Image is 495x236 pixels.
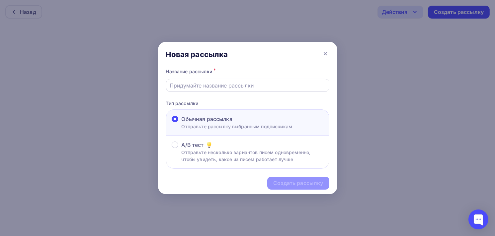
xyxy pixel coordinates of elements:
[170,82,325,89] input: Придумайте название рассылки
[182,123,292,130] p: Отправьте рассылку выбранным подписчикам
[182,115,232,123] span: Обычная рассылка
[182,149,324,163] p: Отправьте несколько вариантов писем одновременно, чтобы увидеть, какое из писем работает лучше
[166,50,228,59] div: Новая рассылка
[182,141,204,149] span: A/B тест
[166,100,329,107] p: Тип рассылки
[166,67,329,76] div: Название рассылки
